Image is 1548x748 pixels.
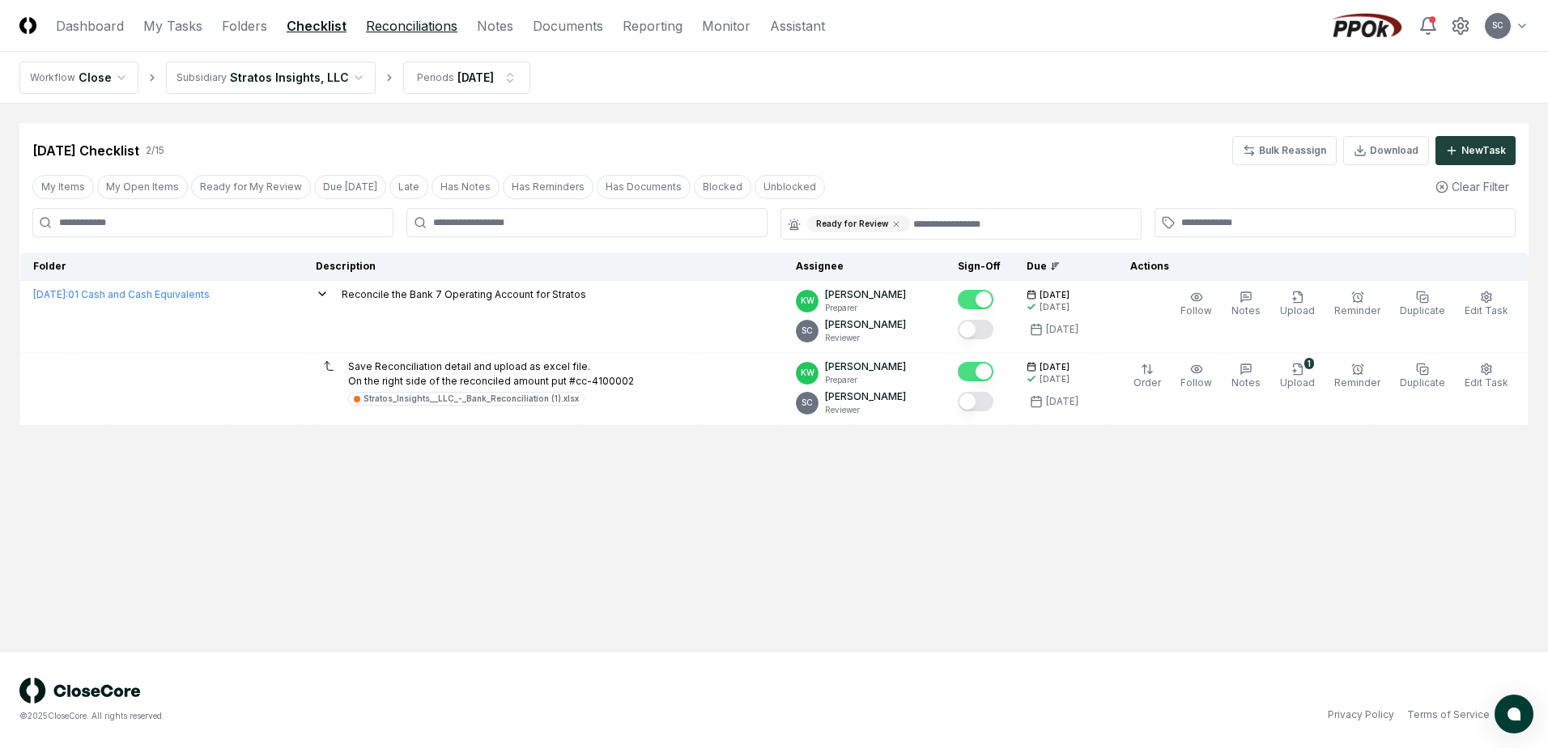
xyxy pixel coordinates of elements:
[807,215,910,232] div: Ready for Review
[1400,376,1445,389] span: Duplicate
[417,70,454,85] div: Periods
[1483,11,1512,40] button: SC
[32,175,94,199] button: My Items
[1040,301,1070,313] div: [DATE]
[825,374,906,386] p: Preparer
[33,288,68,300] span: [DATE] :
[314,175,386,199] button: Due Today
[1465,304,1508,317] span: Edit Task
[1027,259,1091,274] div: Due
[1435,136,1516,165] button: NewTask
[33,288,210,300] a: [DATE]:01 Cash and Cash Equivalents
[958,362,993,381] button: Mark complete
[825,389,906,404] p: [PERSON_NAME]
[958,392,993,411] button: Mark complete
[342,287,586,302] p: Reconcile the Bank 7 Operating Account for Stratos
[1461,287,1512,321] button: Edit Task
[702,16,751,36] a: Monitor
[1331,287,1384,321] button: Reminder
[825,359,906,374] p: [PERSON_NAME]
[222,16,267,36] a: Folders
[1232,136,1337,165] button: Bulk Reassign
[348,359,634,389] p: Save Reconciliation detail and upload as excel file. On the right side of the reconciled amount p...
[1046,322,1078,337] div: [DATE]
[146,143,164,158] div: 2 / 15
[1461,359,1512,393] button: Edit Task
[389,175,428,199] button: Late
[1180,376,1212,389] span: Follow
[1117,259,1516,274] div: Actions
[801,295,814,307] span: KW
[802,397,813,409] span: SC
[783,253,945,281] th: Assignee
[755,175,825,199] button: Unblocked
[1228,359,1264,393] button: Notes
[503,175,593,199] button: Has Reminders
[457,69,494,86] div: [DATE]
[1040,289,1070,301] span: [DATE]
[825,404,906,416] p: Reviewer
[303,253,783,281] th: Description
[1228,287,1264,321] button: Notes
[19,17,36,34] img: Logo
[1334,304,1380,317] span: Reminder
[770,16,825,36] a: Assistant
[1343,136,1429,165] button: Download
[1277,359,1318,393] button: 1Upload
[945,253,1014,281] th: Sign-Off
[623,16,683,36] a: Reporting
[30,70,75,85] div: Workflow
[1177,359,1215,393] button: Follow
[1465,376,1508,389] span: Edit Task
[432,175,500,199] button: Has Notes
[56,16,124,36] a: Dashboard
[958,290,993,309] button: Mark complete
[1280,376,1315,389] span: Upload
[825,317,906,332] p: [PERSON_NAME]
[1133,376,1161,389] span: Order
[143,16,202,36] a: My Tasks
[477,16,513,36] a: Notes
[287,16,347,36] a: Checklist
[1277,287,1318,321] button: Upload
[1231,304,1261,317] span: Notes
[1040,361,1070,373] span: [DATE]
[825,332,906,344] p: Reviewer
[1180,304,1212,317] span: Follow
[1231,376,1261,389] span: Notes
[694,175,751,199] button: Blocked
[1177,287,1215,321] button: Follow
[19,62,530,94] nav: breadcrumb
[1280,304,1315,317] span: Upload
[32,141,139,160] div: [DATE] Checklist
[19,710,774,722] div: © 2025 CloseCore. All rights reserved.
[1495,695,1533,733] button: atlas-launcher
[1328,13,1406,39] img: PPOk logo
[1046,394,1078,409] div: [DATE]
[97,175,188,199] button: My Open Items
[1130,359,1164,393] button: Order
[1397,359,1448,393] button: Duplicate
[1400,304,1445,317] span: Duplicate
[348,392,585,406] a: Stratos_Insights__LLC_-_Bank_Reconciliation (1).xlsx
[1040,373,1070,385] div: [DATE]
[825,287,906,302] p: [PERSON_NAME]
[1328,708,1394,722] a: Privacy Policy
[1407,708,1490,722] a: Terms of Service
[1331,359,1384,393] button: Reminder
[1461,143,1506,158] div: New Task
[801,367,814,379] span: KW
[191,175,311,199] button: Ready for My Review
[364,393,579,405] div: Stratos_Insights__LLC_-_Bank_Reconciliation (1).xlsx
[20,253,304,281] th: Folder
[533,16,603,36] a: Documents
[176,70,227,85] div: Subsidiary
[366,16,457,36] a: Reconciliations
[802,325,813,337] span: SC
[958,320,993,339] button: Mark complete
[1429,172,1516,202] button: Clear Filter
[19,678,141,703] img: logo
[1334,376,1380,389] span: Reminder
[1304,358,1314,369] div: 1
[597,175,691,199] button: Has Documents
